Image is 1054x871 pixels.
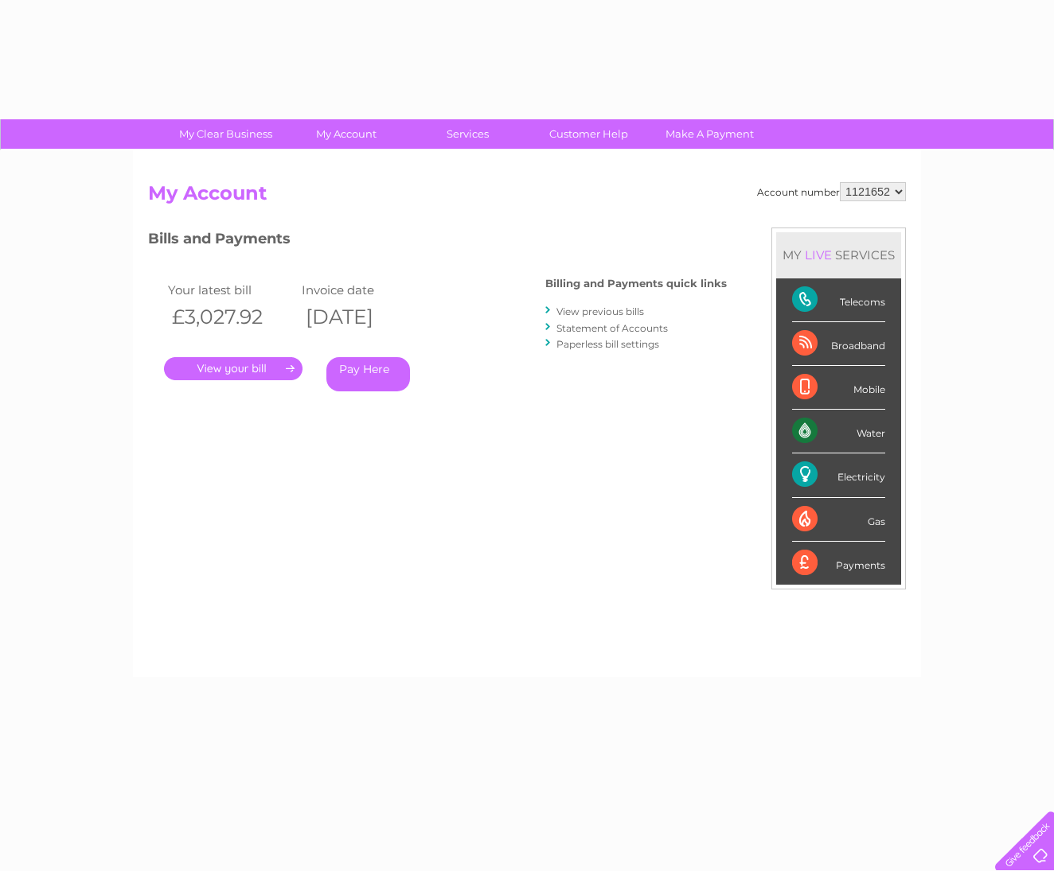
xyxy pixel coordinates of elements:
[792,453,885,497] div: Electricity
[556,305,644,317] a: View previous bills
[164,301,298,333] th: £3,027.92
[298,301,431,333] th: [DATE]
[402,119,533,149] a: Services
[148,227,727,255] h3: Bills and Payments
[792,278,885,322] div: Telecoms
[160,119,291,149] a: My Clear Business
[523,119,654,149] a: Customer Help
[792,410,885,453] div: Water
[792,366,885,410] div: Mobile
[792,542,885,585] div: Payments
[792,498,885,542] div: Gas
[757,182,906,201] div: Account number
[792,322,885,366] div: Broadband
[148,182,906,212] h2: My Account
[776,232,901,278] div: MY SERVICES
[545,278,727,290] h4: Billing and Payments quick links
[556,322,668,334] a: Statement of Accounts
[802,247,835,262] div: LIVE
[556,338,659,350] a: Paperless bill settings
[164,357,303,380] a: .
[326,357,410,391] a: Pay Here
[281,119,412,149] a: My Account
[644,119,775,149] a: Make A Payment
[298,279,431,301] td: Invoice date
[164,279,298,301] td: Your latest bill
